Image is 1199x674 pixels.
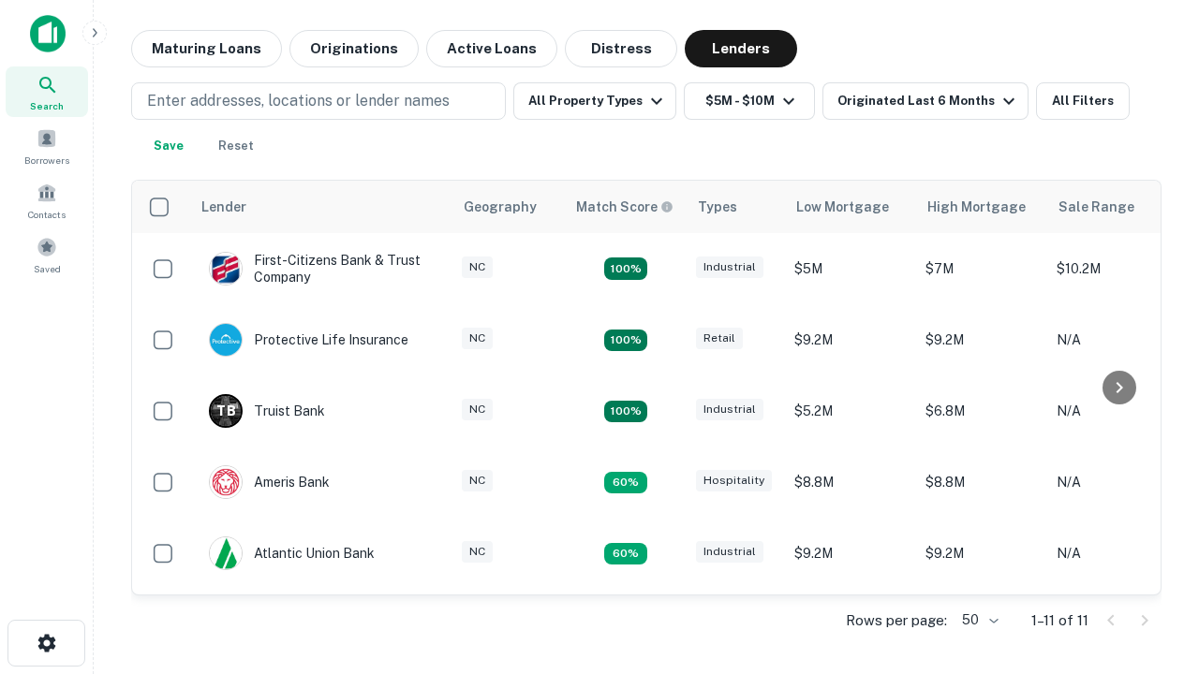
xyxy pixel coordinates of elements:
img: picture [210,324,242,356]
td: $6.3M [785,589,916,660]
div: Industrial [696,256,763,278]
div: NC [462,541,493,563]
button: Originated Last 6 Months [822,82,1029,120]
div: Capitalize uses an advanced AI algorithm to match your search with the best lender. The match sco... [576,197,674,217]
img: capitalize-icon.png [30,15,66,52]
td: $8.8M [785,447,916,518]
div: Matching Properties: 2, hasApolloMatch: undefined [604,257,647,280]
button: Save your search to get updates of matches that match your search criteria. [139,127,199,165]
div: Low Mortgage [796,196,889,218]
td: $9.2M [916,304,1047,375]
div: NC [462,256,493,278]
th: Low Mortgage [785,181,916,233]
button: Enter addresses, locations or lender names [131,82,506,120]
div: Originated Last 6 Months [837,90,1020,112]
div: Industrial [696,399,763,420]
span: Saved [34,261,61,276]
div: Matching Properties: 1, hasApolloMatch: undefined [604,543,647,565]
div: Matching Properties: 3, hasApolloMatch: undefined [604,401,647,423]
div: NC [462,399,493,420]
div: Atlantic Union Bank [209,536,375,570]
th: Types [687,181,785,233]
p: 1–11 of 11 [1031,609,1088,632]
div: First-citizens Bank & Trust Company [209,252,434,286]
td: $9.2M [785,518,916,589]
span: Contacts [28,207,66,222]
div: Matching Properties: 1, hasApolloMatch: undefined [604,472,647,494]
p: T B [216,402,235,421]
td: $9.2M [916,518,1047,589]
p: Rows per page: [846,609,947,632]
button: All Property Types [513,82,676,120]
button: Reset [206,127,266,165]
td: $8.8M [916,447,1047,518]
a: Contacts [6,175,88,226]
p: Enter addresses, locations or lender names [147,90,450,112]
button: Distress [565,30,677,67]
td: $5.2M [785,375,916,447]
div: Sale Range [1058,196,1134,218]
button: All Filters [1036,82,1130,120]
span: Search [30,98,64,113]
td: $9.2M [785,304,916,375]
div: Matching Properties: 2, hasApolloMatch: undefined [604,330,647,352]
div: Geography [464,196,537,218]
iframe: Chat Widget [1105,464,1199,554]
img: picture [210,537,242,569]
button: Maturing Loans [131,30,282,67]
div: Lender [201,196,246,218]
a: Search [6,66,88,117]
a: Saved [6,229,88,280]
img: picture [210,253,242,285]
div: NC [462,470,493,491]
h6: Match Score [576,197,670,217]
th: High Mortgage [916,181,1047,233]
button: $5M - $10M [684,82,815,120]
span: Borrowers [24,153,69,168]
div: Protective Life Insurance [209,323,408,357]
td: $7M [916,233,1047,304]
div: Industrial [696,541,763,563]
th: Capitalize uses an advanced AI algorithm to match your search with the best lender. The match sco... [565,181,687,233]
div: NC [462,328,493,349]
a: Borrowers [6,121,88,171]
div: Types [698,196,737,218]
div: Truist Bank [209,394,325,428]
th: Lender [190,181,452,233]
div: Hospitality [696,470,772,491]
img: picture [210,466,242,498]
button: Lenders [685,30,797,67]
button: Originations [289,30,419,67]
td: $6.3M [916,589,1047,660]
div: High Mortgage [927,196,1026,218]
th: Geography [452,181,565,233]
button: Active Loans [426,30,557,67]
td: $5M [785,233,916,304]
div: 50 [955,607,1001,634]
div: Ameris Bank [209,465,330,499]
td: $6.8M [916,375,1047,447]
div: Retail [696,328,743,349]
